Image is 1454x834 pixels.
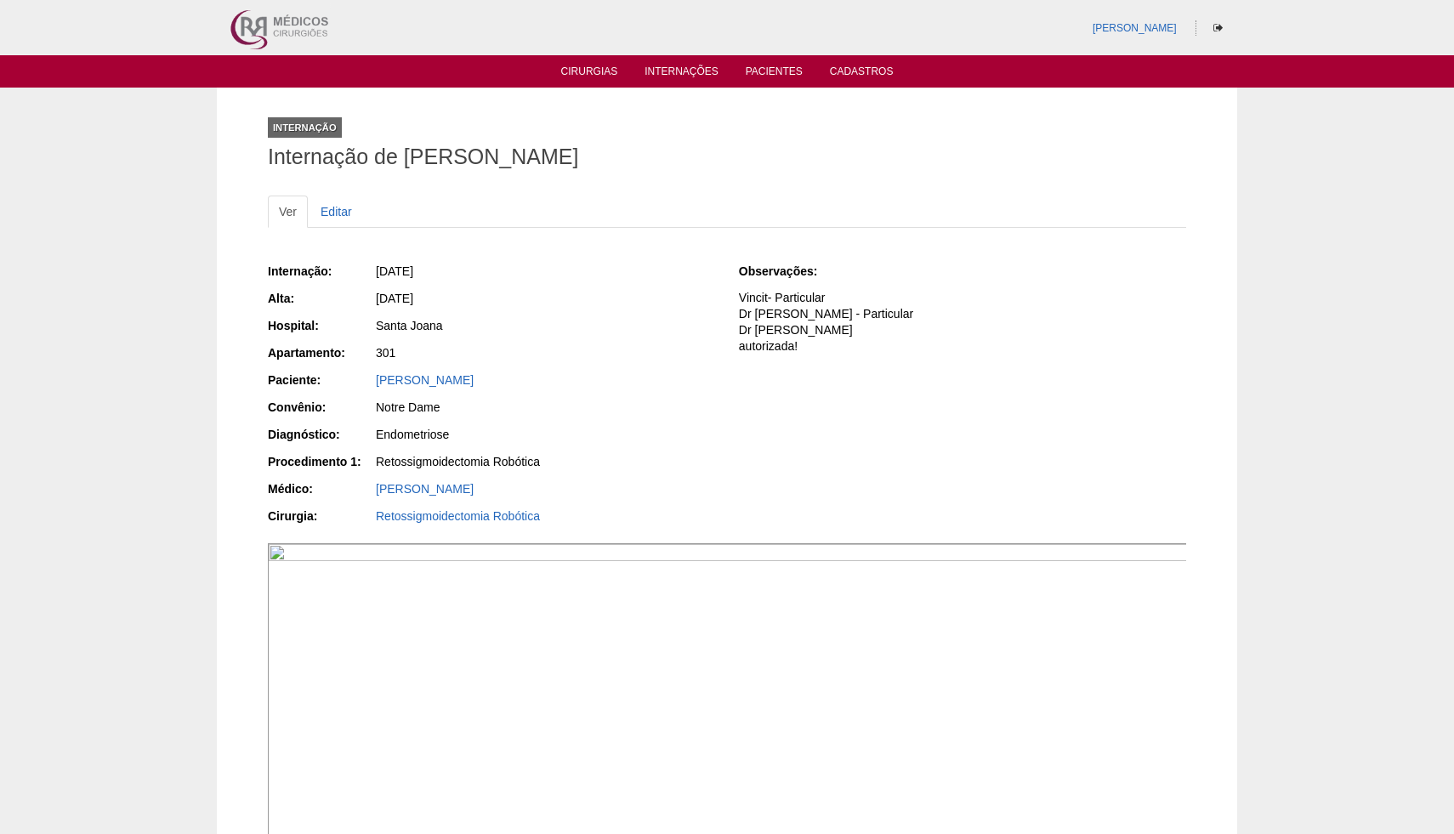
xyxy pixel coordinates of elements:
h1: Internação de [PERSON_NAME] [268,146,1186,167]
a: Internações [645,65,718,82]
div: 301 [376,344,715,361]
a: Cirurgias [561,65,618,82]
a: Cadastros [830,65,894,82]
div: Convênio: [268,399,374,416]
div: Notre Dame [376,399,715,416]
a: Ver [268,196,308,228]
div: Internação: [268,263,374,280]
div: Diagnóstico: [268,426,374,443]
a: Retossigmoidectomia Robótica [376,509,540,523]
div: Médico: [268,480,374,497]
div: Alta: [268,290,374,307]
i: Sair [1213,23,1223,33]
div: Paciente: [268,372,374,389]
div: Endometriose [376,426,715,443]
div: Internação [268,117,342,138]
a: [PERSON_NAME] [376,482,474,496]
a: [PERSON_NAME] [376,373,474,387]
div: Procedimento 1: [268,453,374,470]
span: [DATE] [376,264,413,278]
div: Apartamento: [268,344,374,361]
div: Observações: [739,263,845,280]
div: Retossigmoidectomia Robótica [376,453,715,470]
p: Vincit- Particular Dr [PERSON_NAME] - Particular Dr [PERSON_NAME] autorizada! [739,290,1186,355]
div: Cirurgia: [268,508,374,525]
a: [PERSON_NAME] [1093,22,1177,34]
div: Hospital: [268,317,374,334]
a: Editar [310,196,363,228]
span: [DATE] [376,292,413,305]
a: Pacientes [746,65,803,82]
div: Santa Joana [376,317,715,334]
